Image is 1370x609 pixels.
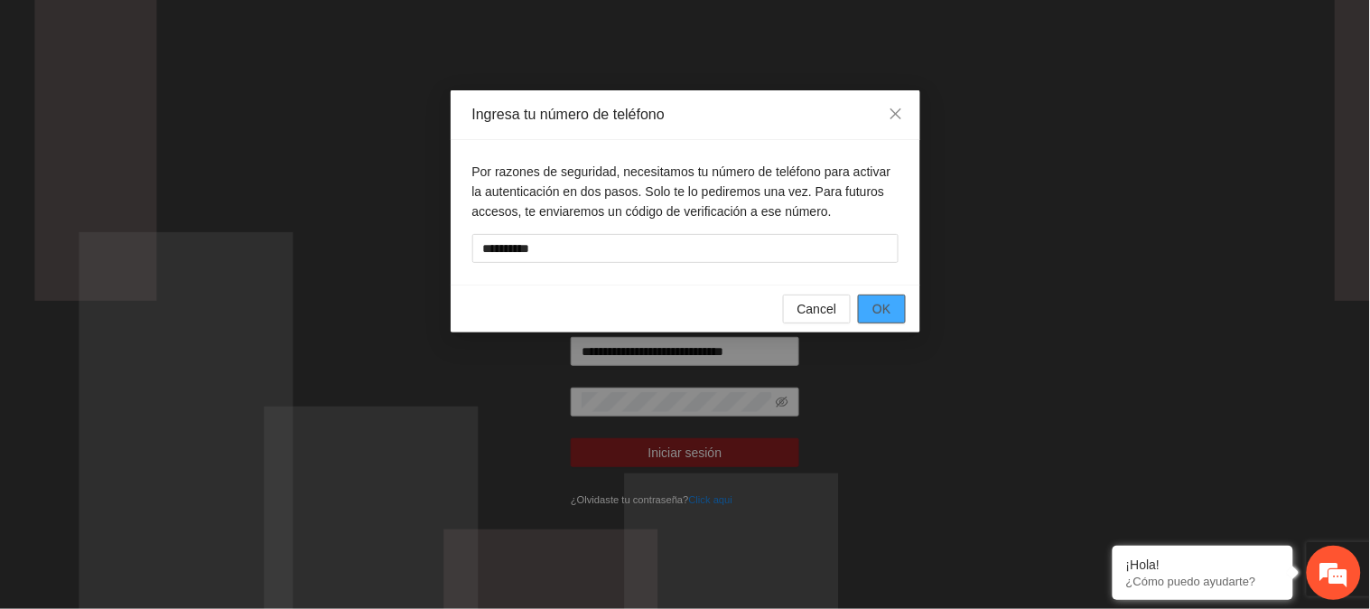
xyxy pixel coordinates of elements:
[1126,557,1280,572] div: ¡Hola!
[783,295,852,323] button: Cancel
[858,295,905,323] button: OK
[105,201,249,383] span: Estamos en línea.
[9,412,344,475] textarea: Escriba su mensaje y pulse “Intro”
[797,299,837,319] span: Cancel
[472,105,899,125] div: Ingresa tu número de teléfono
[94,92,303,116] div: Chatee con nosotros ahora
[889,107,903,121] span: close
[472,162,899,221] p: Por razones de seguridad, necesitamos tu número de teléfono para activar la autenticación en dos ...
[1126,575,1280,588] p: ¿Cómo puedo ayudarte?
[872,299,890,319] span: OK
[871,90,920,139] button: Close
[296,9,340,52] div: Minimizar ventana de chat en vivo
